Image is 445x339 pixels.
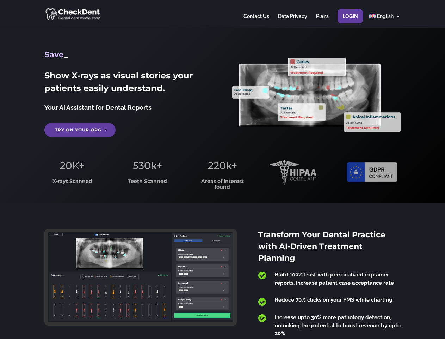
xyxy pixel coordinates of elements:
[342,14,358,28] a: Login
[243,14,269,28] a: Contact Us
[258,271,266,280] span: 
[45,7,101,21] img: CheckDent AI
[258,297,266,307] span: 
[64,50,68,59] span: _
[377,13,394,19] span: English
[278,14,307,28] a: Data Privacy
[369,14,401,28] a: English
[275,314,401,337] span: Increase upto 30% more pathology detection, unlocking the potential to boost revenue by upto 20%
[275,272,394,286] span: Build 100% trust with personalized explainer reports. Increase patient case acceptance rate
[275,297,393,303] span: Reduce 70% clicks on your PMS while charting
[258,314,266,323] span: 
[316,14,329,28] a: Plans
[208,160,237,172] span: 220k+
[60,160,85,172] span: 20K+
[195,179,251,193] h3: Areas of interest found
[258,230,385,263] span: Transform Your Dental Practice with AI-Driven Treatment Planning
[133,160,162,172] span: 530k+
[44,50,64,59] span: Save
[44,123,116,137] a: Try on your OPG
[44,69,212,98] h2: Show X-rays as visual stories your patients easily understand.
[44,104,152,111] span: Your AI Assistant for Dental Reports
[232,58,400,132] img: X_Ray_annotated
